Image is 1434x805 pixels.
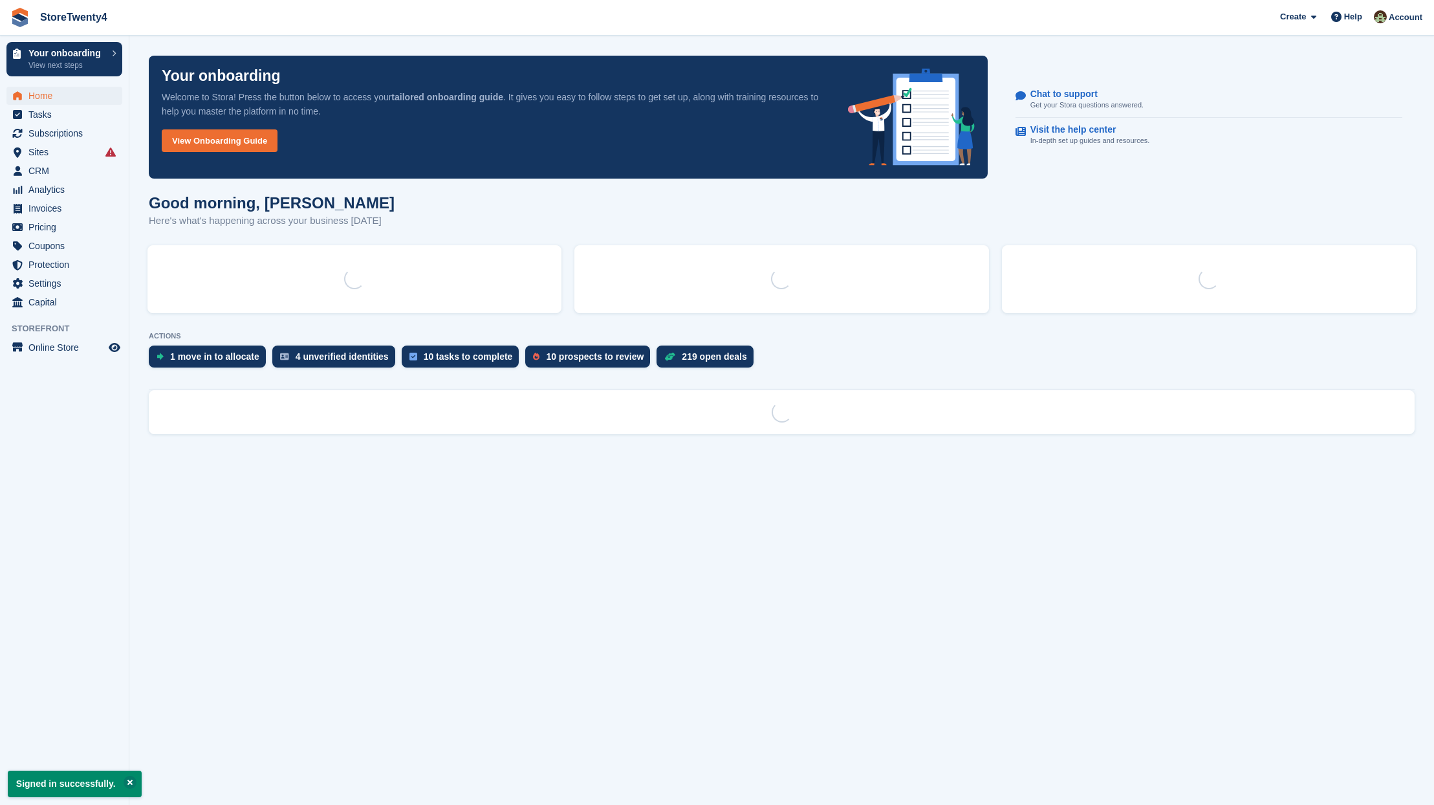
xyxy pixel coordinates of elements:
[6,181,122,199] a: menu
[28,181,106,199] span: Analytics
[149,194,395,212] h1: Good morning, [PERSON_NAME]
[149,346,272,374] a: 1 move in to allocate
[1016,118,1402,153] a: Visit the help center In-depth set up guides and resources.
[1374,10,1387,23] img: Lee Hanlon
[105,147,116,157] i: Smart entry sync failures have occurred
[1016,82,1402,118] a: Chat to support Get your Stora questions answered.
[6,162,122,180] a: menu
[546,351,644,362] div: 10 prospects to review
[10,8,30,27] img: stora-icon-8386f47178a22dfd0bd8f6a31ec36ba5ce8667c1dd55bd0f319d3a0aa187defe.svg
[170,351,259,362] div: 1 move in to allocate
[6,143,122,161] a: menu
[525,346,657,374] a: 10 prospects to review
[280,353,289,360] img: verify_identity-adf6edd0f0f0b5bbfe63781bf79b02c33cf7c696d77639b501bdc392416b5a36.svg
[157,353,164,360] img: move_ins_to_allocate_icon-fdf77a2bb77ea45bf5b3d319d69a93e2d87916cf1d5bf7949dd705db3b84f3ca.svg
[6,124,122,142] a: menu
[28,293,106,311] span: Capital
[28,162,106,180] span: CRM
[162,90,827,118] p: Welcome to Stora! Press the button below to access your . It gives you easy to follow steps to ge...
[1389,11,1422,24] span: Account
[402,346,526,374] a: 10 tasks to complete
[391,92,503,102] strong: tailored onboarding guide
[28,274,106,292] span: Settings
[35,6,113,28] a: StoreTwenty4
[6,218,122,236] a: menu
[682,351,746,362] div: 219 open deals
[1030,124,1140,135] p: Visit the help center
[107,340,122,355] a: Preview store
[28,105,106,124] span: Tasks
[6,105,122,124] a: menu
[533,353,539,360] img: prospect-51fa495bee0391a8d652442698ab0144808aea92771e9ea1ae160a38d050c398.svg
[1030,89,1133,100] p: Chat to support
[6,338,122,357] a: menu
[6,274,122,292] a: menu
[28,87,106,105] span: Home
[409,353,417,360] img: task-75834270c22a3079a89374b754ae025e5fb1db73e45f91037f5363f120a921f8.svg
[28,218,106,236] span: Pricing
[6,199,122,217] a: menu
[28,256,106,274] span: Protection
[28,237,106,255] span: Coupons
[28,338,106,357] span: Online Store
[12,322,129,335] span: Storefront
[149,332,1415,340] p: ACTIONS
[149,214,395,228] p: Here's what's happening across your business [DATE]
[1280,10,1306,23] span: Create
[28,60,105,71] p: View next steps
[272,346,402,374] a: 4 unverified identities
[424,351,513,362] div: 10 tasks to complete
[1030,135,1150,146] p: In-depth set up guides and resources.
[1344,10,1362,23] span: Help
[28,199,106,217] span: Invoices
[6,42,122,76] a: Your onboarding View next steps
[657,346,759,374] a: 219 open deals
[28,143,106,161] span: Sites
[162,129,277,152] a: View Onboarding Guide
[296,351,389,362] div: 4 unverified identities
[6,293,122,311] a: menu
[1030,100,1144,111] p: Get your Stora questions answered.
[6,256,122,274] a: menu
[6,87,122,105] a: menu
[6,237,122,255] a: menu
[28,49,105,58] p: Your onboarding
[848,69,975,166] img: onboarding-info-6c161a55d2c0e0a8cae90662b2fe09162a5109e8cc188191df67fb4f79e88e88.svg
[664,352,675,361] img: deal-1b604bf984904fb50ccaf53a9ad4b4a5d6e5aea283cecdc64d6e3604feb123c2.svg
[162,69,281,83] p: Your onboarding
[8,771,142,797] p: Signed in successfully.
[28,124,106,142] span: Subscriptions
